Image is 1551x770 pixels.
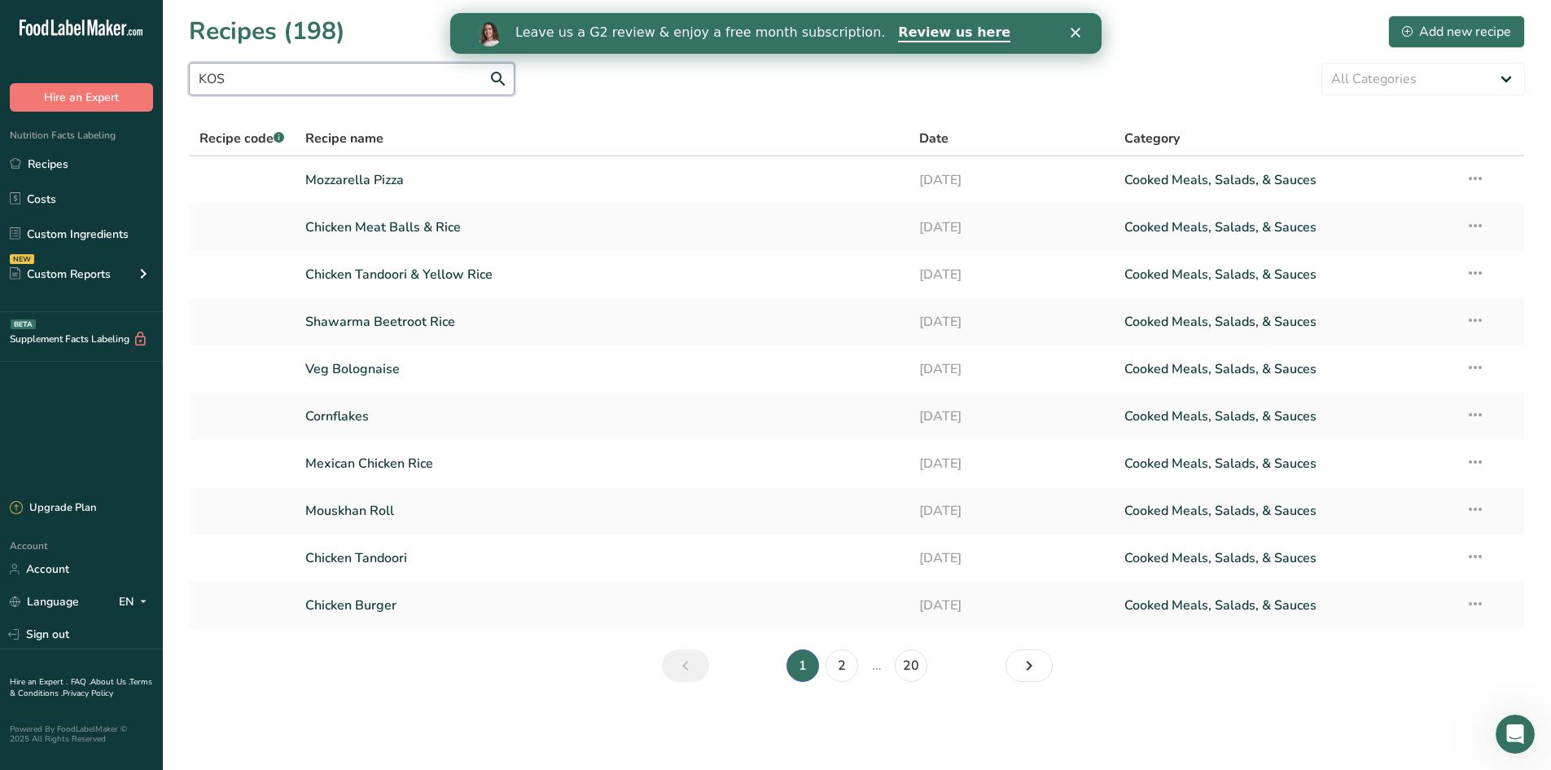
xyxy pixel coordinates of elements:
[1124,399,1446,433] a: Cooked Meals, Salads, & Sauces
[305,588,900,623] a: Chicken Burger
[1124,129,1180,148] span: Category
[10,724,153,744] div: Powered By FoodLabelMaker © 2025 All Rights Reserved
[919,588,1105,623] a: [DATE]
[10,266,111,283] div: Custom Reports
[919,129,949,148] span: Date
[450,13,1102,54] iframe: Intercom live chat banner
[1124,163,1446,197] a: Cooked Meals, Salads, & Sauces
[919,447,1105,481] a: [DATE]
[305,257,900,292] a: Chicken Tandoori & Yellow Rice
[90,676,129,688] a: About Us .
[919,494,1105,528] a: [DATE]
[305,129,383,148] span: Recipe name
[1402,22,1511,42] div: Add new recipe
[305,447,900,481] a: Mexican Chicken Rice
[662,649,709,682] a: Previous page
[305,541,900,575] a: Chicken Tandoori
[919,399,1105,433] a: [DATE]
[119,592,153,612] div: EN
[1124,210,1446,244] a: Cooked Meals, Salads, & Sauces
[10,676,68,688] a: Hire an Expert .
[620,15,637,24] div: Close
[189,13,345,50] h1: Recipes (198)
[305,494,900,528] a: Mouskhan Roll
[10,254,34,264] div: NEW
[1124,257,1446,292] a: Cooked Meals, Salads, & Sauces
[305,352,900,386] a: Veg Bolognaise
[1124,494,1446,528] a: Cooked Meals, Salads, & Sauces
[305,399,900,433] a: Cornflakes
[1006,649,1053,682] a: Next page
[1388,15,1525,48] button: Add new recipe
[71,676,90,688] a: FAQ .
[1496,715,1535,754] iframe: Intercom live chat
[895,649,927,682] a: Page 20.
[826,649,858,682] a: Page 2.
[919,352,1105,386] a: [DATE]
[10,83,153,112] button: Hire an Expert
[919,163,1105,197] a: [DATE]
[305,305,900,339] a: Shawarma Beetroot Rice
[305,210,900,244] a: Chicken Meat Balls & Rice
[1124,541,1446,575] a: Cooked Meals, Salads, & Sauces
[919,541,1105,575] a: [DATE]
[919,210,1105,244] a: [DATE]
[10,587,79,616] a: Language
[10,500,96,517] div: Upgrade Plan
[199,130,284,147] span: Recipe code
[10,676,152,699] a: Terms & Conditions .
[11,319,36,329] div: BETA
[1124,352,1446,386] a: Cooked Meals, Salads, & Sauces
[305,163,900,197] a: Mozzarella Pizza
[919,257,1105,292] a: [DATE]
[1124,447,1446,481] a: Cooked Meals, Salads, & Sauces
[1124,305,1446,339] a: Cooked Meals, Salads, & Sauces
[189,63,515,95] input: Search for recipe
[1124,588,1446,623] a: Cooked Meals, Salads, & Sauces
[63,688,113,699] a: Privacy Policy
[919,305,1105,339] a: [DATE]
